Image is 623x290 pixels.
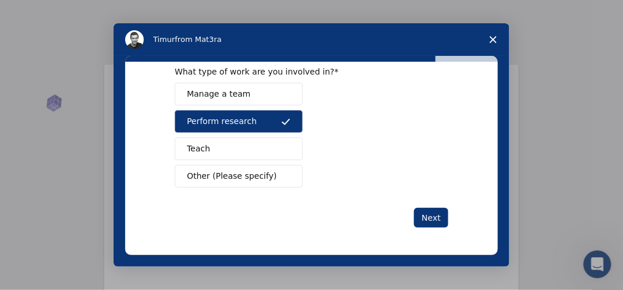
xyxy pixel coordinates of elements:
[477,23,509,56] span: Close survey
[187,170,277,182] span: Other (Please specify)
[175,66,431,77] div: What type of work are you involved in?
[187,143,210,155] span: Teach
[20,8,77,19] span: Támogatás
[175,165,303,188] button: Other (Please specify)
[175,35,221,44] span: from Mat3ra
[187,115,257,128] span: Perform research
[187,88,250,100] span: Manage a team
[175,137,303,160] button: Teach
[175,83,303,105] button: Manage a team
[414,208,448,228] button: Next
[153,35,175,44] span: Timur
[175,110,303,133] button: Perform research
[125,30,144,49] img: Profile image for Timur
